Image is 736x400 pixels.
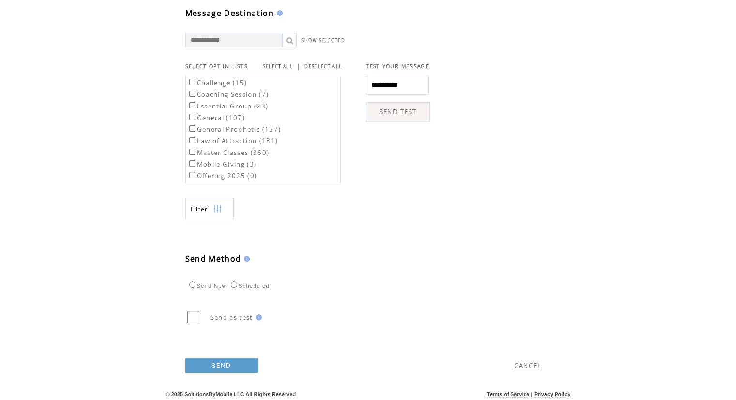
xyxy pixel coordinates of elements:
label: General Prophetic (157) [187,125,281,134]
label: Mobile Giving (3) [187,160,257,169]
a: Terms of Service [487,391,529,397]
img: help.gif [241,256,250,262]
a: SEND TEST [366,102,430,122]
span: Show filters [191,205,208,213]
input: Offering 2025 (0) [189,172,195,178]
img: help.gif [274,10,283,16]
input: Master Classes (360) [189,149,195,155]
img: filters.png [213,198,222,220]
label: Law of Attraction (131) [187,137,278,145]
span: Send as test [210,313,253,322]
input: Coaching Session (7) [189,91,195,97]
label: General (107) [187,113,245,122]
input: General Prophetic (157) [189,125,195,132]
span: | [531,391,532,397]
a: SHOW SELECTED [301,37,345,44]
input: Send Now [189,281,195,288]
a: SELECT ALL [263,63,293,70]
label: Challenge (15) [187,78,247,87]
input: Essential Group (23) [189,102,195,108]
a: DESELECT ALL [304,63,342,70]
input: Law of Attraction (131) [189,137,195,143]
span: © 2025 SolutionsByMobile LLC All Rights Reserved [166,391,296,397]
span: | [297,62,300,71]
input: General (107) [189,114,195,120]
input: Challenge (15) [189,79,195,85]
a: SEND [185,358,258,373]
span: SELECT OPT-IN LISTS [185,63,248,70]
a: Privacy Policy [534,391,571,397]
label: Coaching Session (7) [187,90,269,99]
input: Scheduled [231,281,237,288]
a: Filter [185,198,234,219]
a: CANCEL [514,361,541,370]
label: Send Now [187,283,226,289]
img: help.gif [253,314,262,320]
input: Mobile Giving (3) [189,160,195,167]
span: TEST YOUR MESSAGE [366,63,429,70]
label: Essential Group (23) [187,102,269,110]
label: Master Classes (360) [187,148,270,157]
span: Send Method [185,253,241,264]
label: Offering 2025 (0) [187,171,257,180]
label: Scheduled [228,283,270,289]
span: Message Destination [185,8,274,18]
